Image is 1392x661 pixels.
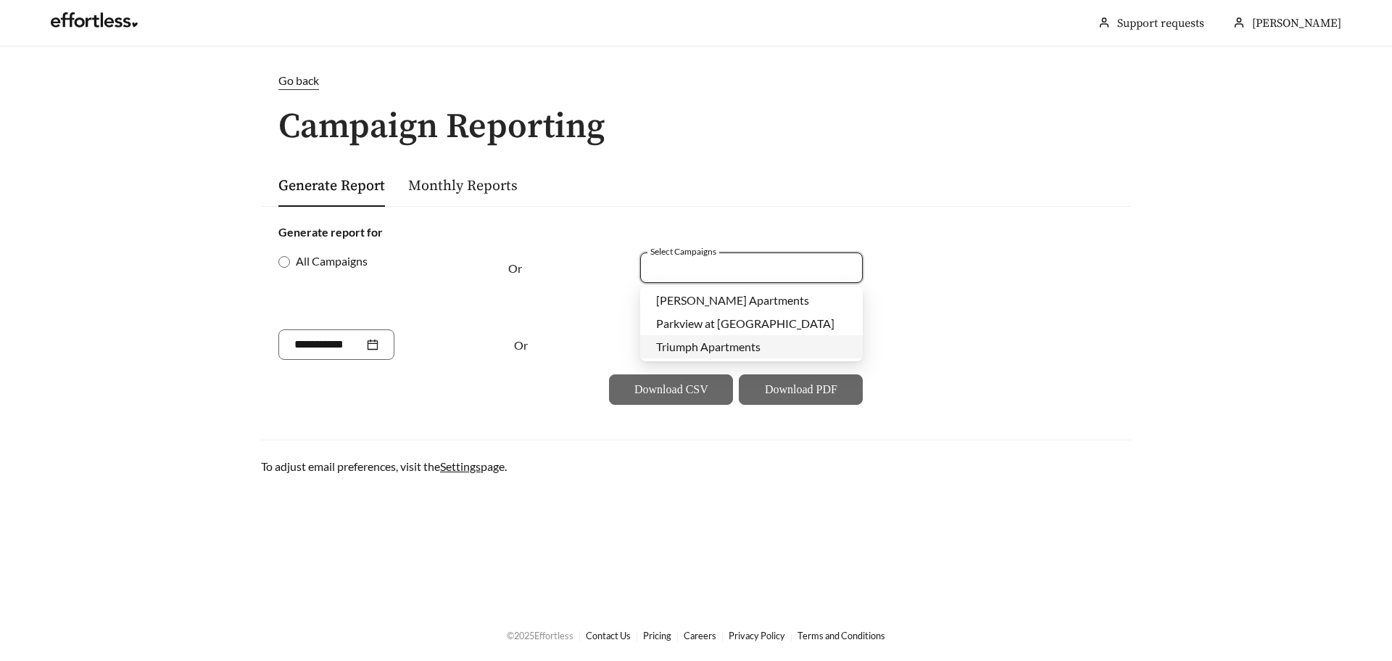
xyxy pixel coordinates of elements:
[656,293,809,307] span: [PERSON_NAME] Apartments
[797,630,885,641] a: Terms and Conditions
[609,374,733,405] button: Download CSV
[440,459,481,473] a: Settings
[739,374,863,405] button: Download PDF
[656,340,761,353] span: Triumph Apartments
[729,630,785,641] a: Privacy Policy
[261,72,1131,90] a: Go back
[514,338,528,352] span: Or
[508,261,522,275] span: Or
[586,630,631,641] a: Contact Us
[261,459,507,473] span: To adjust email preferences, visit the page.
[684,630,716,641] a: Careers
[656,316,834,330] span: Parkview at [GEOGRAPHIC_DATA]
[261,108,1131,147] h1: Campaign Reporting
[1252,16,1341,30] span: [PERSON_NAME]
[408,177,518,195] a: Monthly Reports
[507,630,573,641] span: © 2025 Effortless
[278,73,319,87] span: Go back
[1117,16,1204,30] a: Support requests
[278,225,383,239] strong: Generate report for
[278,177,385,195] a: Generate Report
[643,630,671,641] a: Pricing
[290,253,373,270] span: All Campaigns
